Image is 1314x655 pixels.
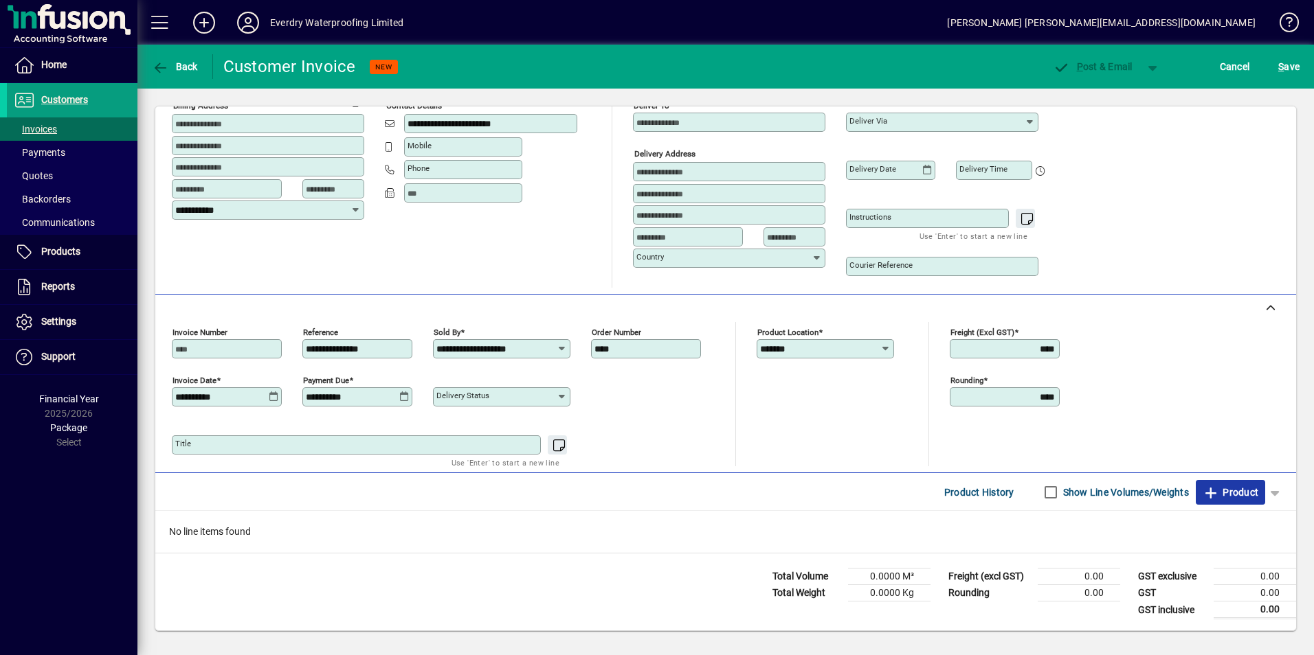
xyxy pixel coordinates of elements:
mat-label: Sold by [434,327,460,337]
mat-label: Mobile [408,141,432,150]
span: P [1077,61,1083,72]
td: Freight (excl GST) [942,568,1038,585]
td: 0.00 [1214,585,1296,601]
span: Payments [14,147,65,158]
div: [PERSON_NAME] [PERSON_NAME][EMAIL_ADDRESS][DOMAIN_NAME] [947,12,1256,34]
a: Invoices [7,117,137,141]
mat-label: Rounding [950,376,983,385]
span: Quotes [14,170,53,181]
label: Show Line Volumes/Weights [1060,485,1189,499]
button: Product History [939,480,1020,505]
span: Support [41,351,76,362]
a: Knowledge Base [1269,3,1297,47]
a: Products [7,235,137,269]
mat-label: Country [636,252,664,262]
mat-label: Product location [757,327,819,337]
span: Products [41,246,80,257]
td: 0.0000 M³ [848,568,931,585]
a: Support [7,340,137,374]
mat-label: Payment due [303,376,349,385]
mat-label: Phone [408,163,430,173]
div: Everdry Waterproofing Limited [270,12,403,34]
button: Copy to Delivery address [346,91,368,113]
button: Post & Email [1046,54,1139,79]
td: Total Volume [766,568,848,585]
a: Home [7,48,137,82]
mat-hint: Use 'Enter' to start a new line [452,455,559,470]
mat-label: Deliver via [849,116,887,126]
mat-label: Title [175,439,191,448]
td: GST exclusive [1131,568,1214,585]
mat-label: Reference [303,327,338,337]
td: GST [1131,585,1214,601]
span: Back [152,61,198,72]
mat-label: Order number [592,327,641,337]
mat-label: Invoice number [172,327,227,337]
td: 0.00 [1214,568,1296,585]
mat-label: Delivery status [436,391,489,400]
button: Back [148,54,201,79]
button: Cancel [1216,54,1254,79]
mat-label: Delivery date [849,164,896,174]
span: Invoices [14,124,57,135]
td: 0.00 [1038,585,1120,601]
td: GST inclusive [1131,601,1214,619]
span: Reports [41,281,75,292]
td: Total Weight [766,585,848,601]
button: Add [182,10,226,35]
mat-hint: Use 'Enter' to start a new line [920,228,1027,244]
button: Profile [226,10,270,35]
td: Rounding [942,585,1038,601]
a: Payments [7,141,137,164]
span: Cancel [1220,56,1250,78]
a: Quotes [7,164,137,187]
a: Backorders [7,187,137,211]
td: 0.00 [1214,601,1296,619]
td: 0.0000 Kg [848,585,931,601]
span: ave [1278,56,1300,78]
span: NEW [375,62,392,71]
mat-label: Courier Reference [849,260,913,270]
span: Package [50,422,87,433]
mat-label: Freight (excl GST) [950,327,1014,337]
span: Customers [41,94,88,105]
span: Financial Year [39,393,99,404]
span: Backorders [14,194,71,205]
app-page-header-button: Back [137,54,213,79]
a: Settings [7,305,137,339]
mat-label: Delivery time [959,164,1007,174]
span: Home [41,59,67,70]
div: Customer Invoice [223,56,356,78]
span: ost & Email [1053,61,1133,72]
span: Settings [41,316,76,327]
span: S [1278,61,1284,72]
div: No line items found [155,511,1296,553]
button: Save [1275,54,1303,79]
span: Communications [14,217,95,228]
span: Product [1203,481,1258,503]
a: Reports [7,270,137,304]
mat-label: Invoice date [172,376,216,385]
td: 0.00 [1038,568,1120,585]
a: Communications [7,211,137,234]
span: Product History [944,481,1014,503]
button: Product [1196,480,1265,505]
mat-label: Instructions [849,212,891,222]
